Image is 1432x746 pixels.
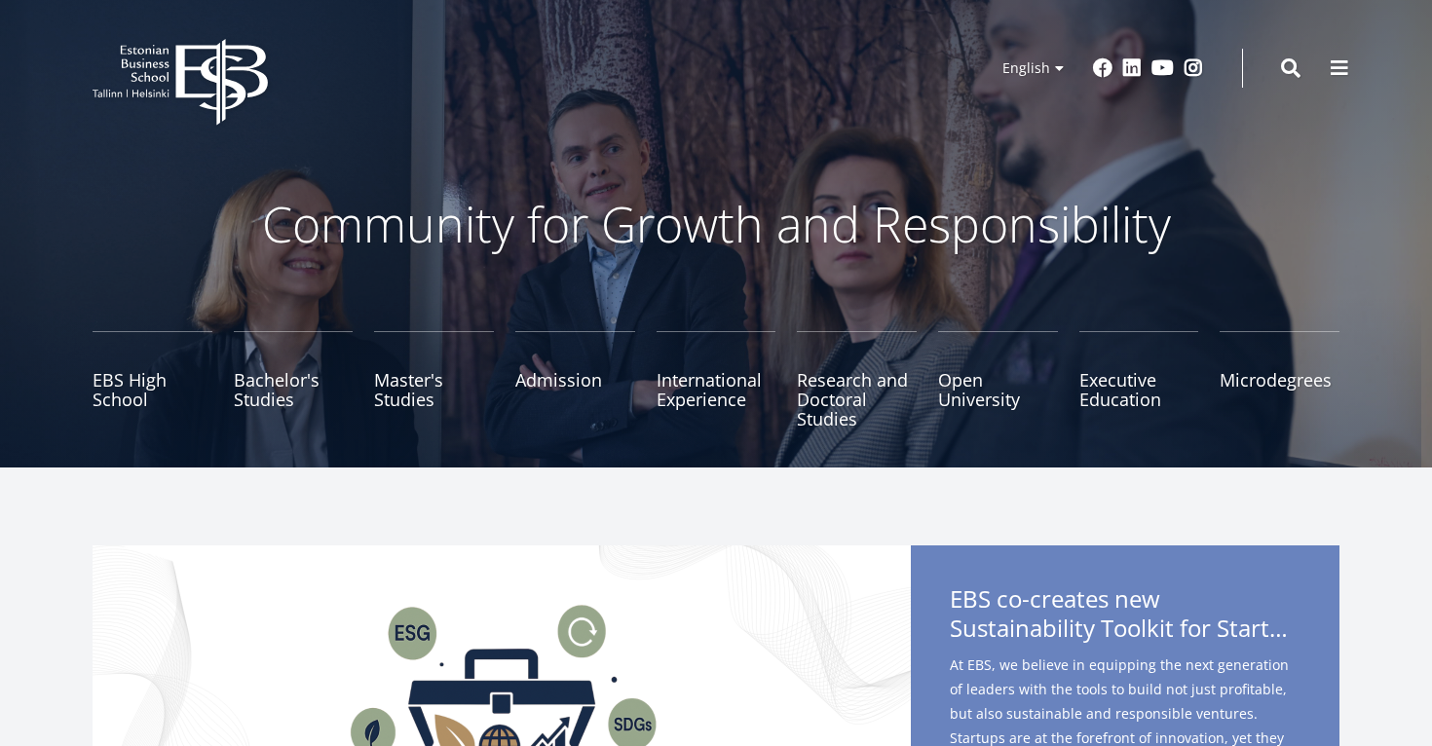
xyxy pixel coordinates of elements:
[1122,58,1142,78] a: Linkedin
[374,331,494,429] a: Master's Studies
[1220,331,1339,429] a: Microdegrees
[1093,58,1112,78] a: Facebook
[797,331,917,429] a: Research and Doctoral Studies
[950,584,1300,649] span: EBS co-creates new
[234,331,354,429] a: Bachelor's Studies
[657,331,776,429] a: International Experience
[93,331,212,429] a: EBS High School
[938,331,1058,429] a: Open University
[1151,58,1174,78] a: Youtube
[200,195,1232,253] p: Community for Growth and Responsibility
[950,614,1300,643] span: Sustainability Toolkit for Startups
[1184,58,1203,78] a: Instagram
[515,331,635,429] a: Admission
[1079,331,1199,429] a: Executive Education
